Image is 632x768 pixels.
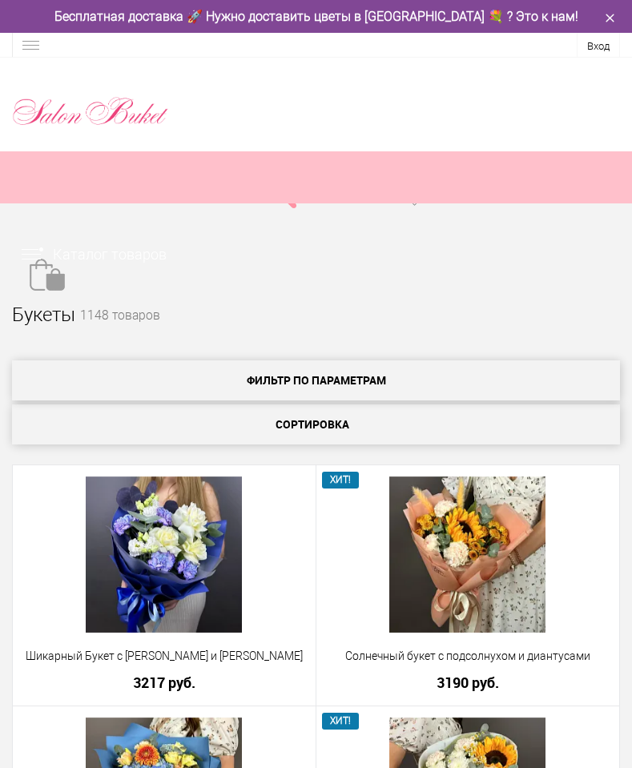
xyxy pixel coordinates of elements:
[86,476,242,633] img: Шикарный Букет с Розами и Синими Диантусами
[587,40,610,52] a: Вход
[327,674,610,691] a: 3190 руб.
[23,674,305,691] a: 3217 руб.
[322,713,360,730] span: ХИТ!
[12,94,169,129] img: Цветы Нижний Новгород
[389,476,545,633] img: Солнечный букет с подсолнухом и диантусами
[12,300,75,329] h1: Букеты
[327,648,610,665] a: Солнечный букет с подсолнухом и диантусами
[322,472,360,489] span: ХИТ!
[12,404,612,444] span: Сортировка
[12,360,620,400] span: Фильтр по параметрам
[80,310,160,348] small: 1148 товаров
[23,648,305,665] a: Шикарный Букет с [PERSON_NAME] и [PERSON_NAME]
